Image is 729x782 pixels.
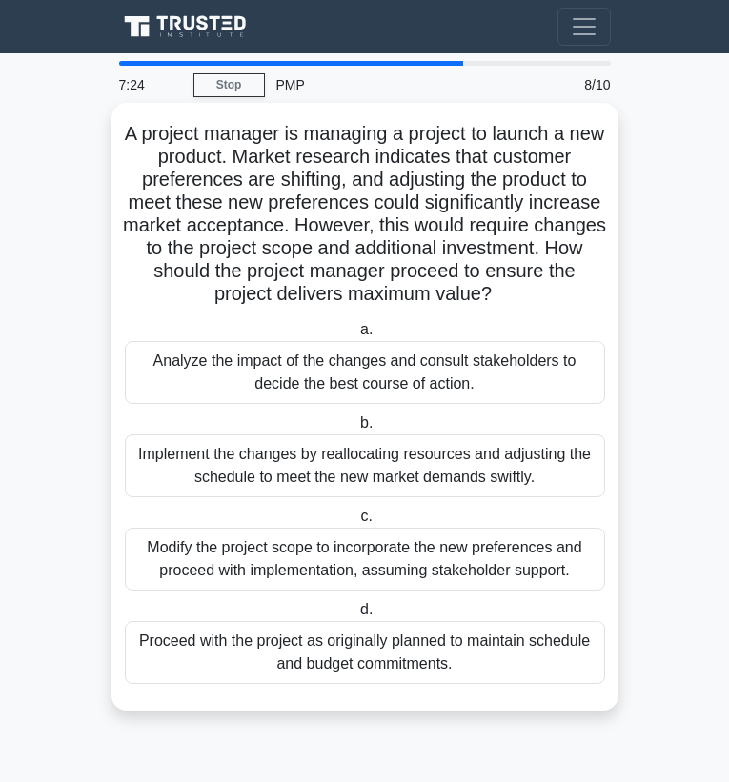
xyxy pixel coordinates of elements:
a: Stop [193,73,265,97]
span: d. [360,601,373,617]
div: 8/10 [537,66,622,104]
div: Analyze the impact of the changes and consult stakeholders to decide the best course of action. [125,341,605,404]
span: c. [361,508,373,524]
button: Toggle navigation [557,8,611,46]
span: a. [360,321,373,337]
span: b. [360,414,373,431]
div: Proceed with the project as originally planned to maintain schedule and budget commitments. [125,621,605,684]
div: 7:24 [108,66,193,104]
div: Modify the project scope to incorporate the new preferences and proceed with implementation, assu... [125,528,605,591]
div: PMP [265,66,537,104]
h5: A project manager is managing a project to launch a new product. Market research indicates that c... [123,122,607,307]
div: Implement the changes by reallocating resources and adjusting the schedule to meet the new market... [125,434,605,497]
